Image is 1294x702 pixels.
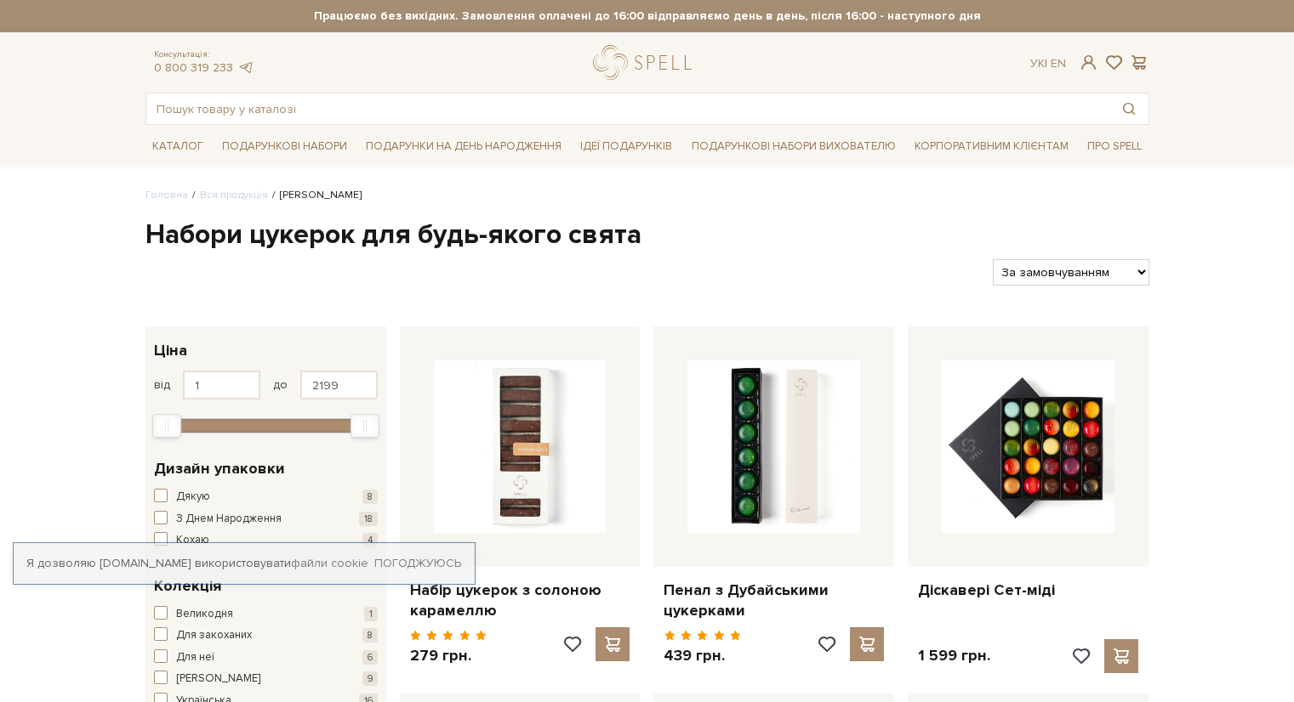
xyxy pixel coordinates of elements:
a: Погоджуюсь [374,556,461,571]
span: Кохаю [176,532,209,549]
a: Подарунки на День народження [359,133,568,160]
button: Для неї 6 [154,649,378,666]
a: Подарункові набори [215,133,354,160]
button: Дякую 8 [154,489,378,506]
span: Ціна [154,339,187,362]
span: 6 [362,650,378,665]
button: Кохаю 4 [154,532,378,549]
input: Пошук товару у каталозі [146,93,1109,124]
span: до [273,377,288,393]
a: Каталог [145,133,210,160]
p: 439 грн. [664,646,741,665]
span: 18 [359,512,378,526]
p: 279 грн. [410,646,487,665]
a: En [1051,56,1066,71]
span: 9 [362,671,378,686]
div: Max [351,414,379,438]
a: logo [593,45,699,80]
span: 1 [364,607,378,621]
span: 8 [362,490,378,504]
button: Для закоханих 8 [154,627,378,644]
button: З Днем Народження 18 [154,511,378,528]
span: 8 [362,628,378,643]
span: Дякую [176,489,210,506]
input: Ціна [300,371,378,399]
span: З Днем Народження [176,511,282,528]
div: Я дозволяю [DOMAIN_NAME] використовувати [14,556,475,571]
button: Пошук товару у каталозі [1109,93,1149,124]
span: Дизайн упаковки [154,457,285,480]
span: від [154,377,170,393]
span: [PERSON_NAME] [176,671,260,688]
button: Великодня 1 [154,606,378,623]
a: 0 800 319 233 [154,60,233,75]
div: Min [152,414,181,438]
a: Ідеї подарунків [573,133,679,160]
a: Пенал з Дубайськими цукерками [664,580,884,620]
strong: Працюємо без вихідних. Замовлення оплачені до 16:00 відправляємо день в день, після 16:00 - насту... [145,8,1149,24]
button: [PERSON_NAME] 9 [154,671,378,688]
a: Вся продукція [200,189,268,201]
a: telegram [237,60,254,75]
span: Для неї [176,649,214,666]
span: 4 [362,533,378,547]
p: 1 599 грн. [918,646,990,665]
a: Діскавері Сет-міді [918,580,1138,600]
a: Корпоративним клієнтам [908,132,1075,161]
span: Великодня [176,606,233,623]
li: [PERSON_NAME] [268,188,362,203]
span: Колекція [154,575,221,597]
h1: Набори цукерок для будь-якого свята [145,218,1149,253]
span: Для закоханих [176,627,252,644]
a: Подарункові набори вихователю [685,132,903,161]
div: Ук [1030,56,1066,71]
input: Ціна [183,371,260,399]
a: Головна [145,189,188,201]
a: файли cookie [291,556,368,570]
a: Набір цукерок з солоною карамеллю [410,580,630,620]
a: Про Spell [1080,133,1149,160]
span: Консультація: [154,49,254,60]
span: | [1045,56,1047,71]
